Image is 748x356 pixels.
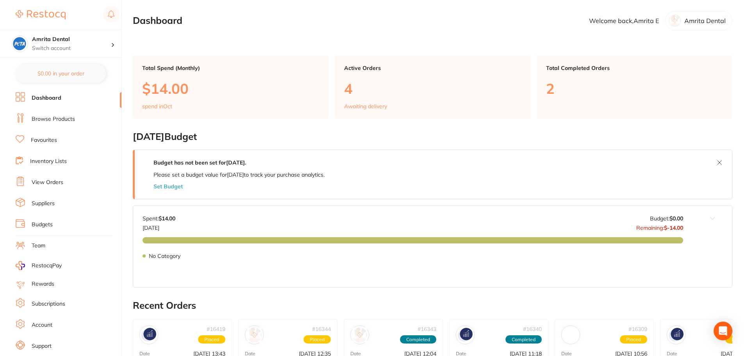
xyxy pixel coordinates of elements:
[16,92,121,113] a: Dashboard
[16,10,66,20] img: Restocq Logo
[16,319,121,340] a: Account
[247,315,262,354] img: Healthware Australia
[31,136,57,144] a: Favourites
[344,81,521,97] p: 4
[12,36,28,52] img: Amrita Dental
[133,300,732,311] h2: Recent Orders
[669,215,683,222] strong: $0.00
[30,157,67,165] a: Inventory Lists
[344,65,521,71] p: Active Orders
[650,215,683,222] p: Budget:
[143,222,175,231] p: [DATE]
[458,315,473,354] img: Amrita Dental Clinic
[154,159,246,166] strong: Budget has not been set for [DATE] .
[714,322,732,340] div: Open Intercom Messenger
[32,221,53,229] a: Budgets
[16,113,121,134] a: Browse Products
[400,335,436,344] span: Completed
[669,315,684,354] img: Amrita Dental Clinic
[16,156,121,177] a: Inventory Lists
[16,134,121,156] a: Favourites
[546,81,723,97] p: 2
[32,262,62,270] span: RestocqPay
[628,326,647,332] p: # 16309
[505,335,542,344] span: Completed
[142,65,319,71] p: Total Spend (Monthly)
[636,222,683,231] p: Remaining:
[312,326,331,332] p: # 16344
[32,94,61,102] a: Dashboard
[16,261,25,270] img: RestocqPay
[546,65,723,71] p: Total Completed Orders
[32,300,65,308] a: Subscriptions
[684,17,726,24] p: Amrita Dental
[664,224,683,231] strong: $-14.00
[32,179,63,186] a: View Orders
[16,298,121,319] a: Subscriptions
[563,315,578,354] img: Orien dental
[32,242,45,250] a: Team
[141,315,156,354] img: Amrita Dental Clinic
[16,261,62,270] a: RestocqPay
[133,15,182,26] h2: Dashboard
[352,315,367,354] img: Healthware Australia
[32,36,111,43] h4: Amrita Dental
[523,326,542,332] p: # 16340
[344,103,387,109] p: Awaiting delivery
[418,326,436,332] p: # 16343
[133,55,328,119] a: Total Spend (Monthly)$14.00spend inOct
[154,172,325,178] p: Please set a budget value for [DATE] to track your purchase analytics.
[32,280,54,288] a: Rewards
[142,81,319,97] p: $14.00
[16,177,121,198] a: View Orders
[335,55,530,119] a: Active Orders4Awaiting delivery
[32,45,111,52] p: Switch account
[207,326,225,332] p: # 16419
[143,215,175,222] p: Spent:
[154,183,183,190] button: Set Budget
[198,335,225,344] span: Placed
[133,131,732,142] h2: [DATE] Budget
[16,240,121,261] a: Team
[32,115,75,123] a: Browse Products
[620,335,647,344] span: Placed
[16,219,121,240] a: Budgets
[537,55,732,119] a: Total Completed Orders2
[303,335,331,344] span: Placed
[142,103,172,109] p: spend in Oct
[32,200,55,208] a: Suppliers
[159,215,175,222] strong: $14.00
[149,253,180,259] p: No Category
[16,198,121,219] a: Suppliers
[16,64,106,83] button: $0.00 in your order
[32,321,52,329] a: Account
[32,342,52,350] a: Support
[589,17,659,24] p: Welcome back, Amrita E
